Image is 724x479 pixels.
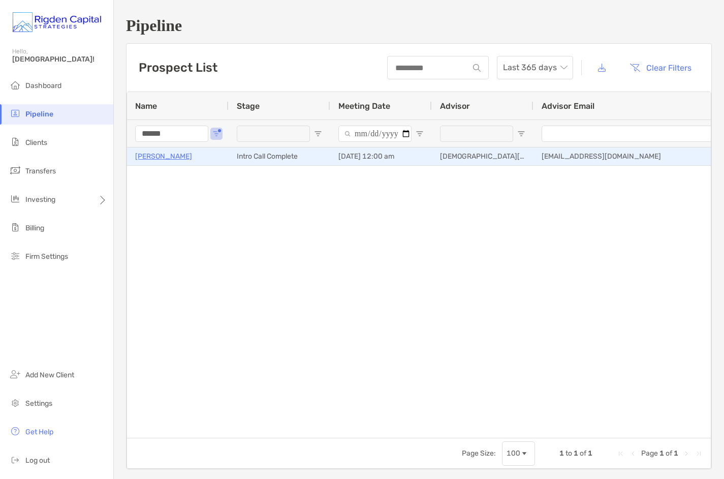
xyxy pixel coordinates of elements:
img: settings icon [9,397,21,409]
img: dashboard icon [9,79,21,91]
img: investing icon [9,193,21,205]
span: Firm Settings [25,252,68,261]
div: Page Size [502,441,535,466]
span: 1 [659,449,664,458]
span: Advisor Email [542,101,594,111]
button: Open Filter Menu [416,130,424,138]
span: Stage [237,101,260,111]
img: billing icon [9,221,21,233]
span: 1 [588,449,592,458]
img: input icon [473,64,481,72]
button: Open Filter Menu [314,130,322,138]
img: logout icon [9,454,21,466]
span: Dashboard [25,81,61,90]
img: pipeline icon [9,107,21,119]
span: Name [135,101,157,111]
span: 1 [574,449,578,458]
button: Open Filter Menu [212,130,221,138]
span: Page [641,449,658,458]
span: Clients [25,138,47,147]
img: clients icon [9,136,21,148]
input: Meeting Date Filter Input [338,126,412,142]
span: to [565,449,572,458]
div: Last Page [695,450,703,458]
span: Advisor [440,101,470,111]
span: Log out [25,456,50,465]
span: 1 [559,449,564,458]
span: 1 [674,449,678,458]
input: Name Filter Input [135,126,208,142]
img: firm-settings icon [9,250,21,262]
span: Pipeline [25,110,53,118]
span: Investing [25,195,55,204]
div: [DATE] 12:00 am [330,147,432,165]
span: Get Help [25,428,53,436]
span: Transfers [25,167,56,175]
h1: Pipeline [126,16,712,35]
img: Zoe Logo [12,4,101,41]
span: of [666,449,672,458]
span: Settings [25,399,52,408]
div: Next Page [682,450,690,458]
div: [DEMOGRAPHIC_DATA][PERSON_NAME], CFP® [432,147,533,165]
div: Intro Call Complete [229,147,330,165]
img: get-help icon [9,425,21,437]
img: add_new_client icon [9,368,21,380]
div: Previous Page [629,450,637,458]
div: 100 [507,449,520,458]
span: Last 365 days [503,56,567,79]
h3: Prospect List [139,61,217,75]
span: Add New Client [25,371,74,379]
div: Page Size: [462,449,496,458]
span: [DEMOGRAPHIC_DATA]! [12,55,107,64]
span: of [580,449,586,458]
a: [PERSON_NAME] [135,150,192,163]
div: First Page [617,450,625,458]
span: Billing [25,224,44,232]
button: Clear Filters [622,56,699,79]
button: Open Filter Menu [517,130,525,138]
img: transfers icon [9,164,21,176]
span: Meeting Date [338,101,390,111]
